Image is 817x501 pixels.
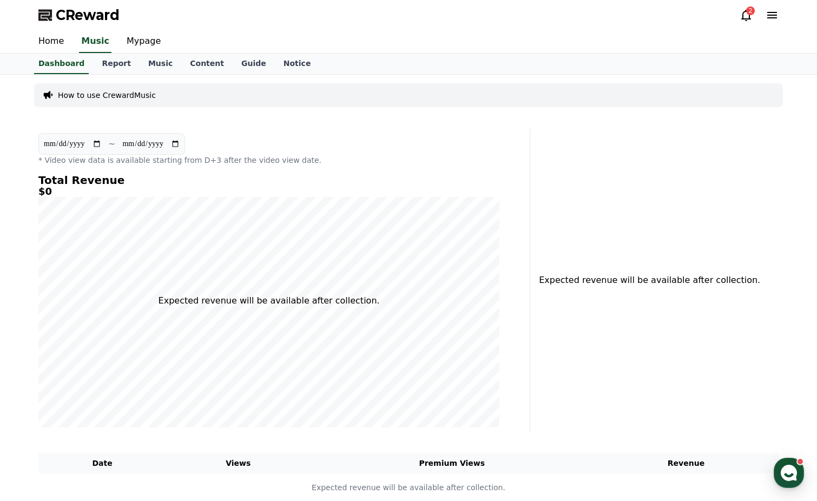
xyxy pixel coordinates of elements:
[160,359,187,368] span: Settings
[90,360,122,368] span: Messages
[30,30,73,53] a: Home
[3,343,71,370] a: Home
[159,294,380,307] p: Expected revenue will be available after collection.
[38,174,499,186] h4: Total Revenue
[58,90,156,101] a: How to use CrewardMusic
[118,30,169,53] a: Mypage
[38,155,499,166] p: * Video view data is available starting from D+3 after the video view date.
[93,54,140,74] a: Report
[166,453,310,473] th: Views
[275,54,320,74] a: Notice
[181,54,233,74] a: Content
[539,274,754,287] p: Expected revenue will be available after collection.
[39,482,778,493] p: Expected revenue will be available after collection.
[28,359,47,368] span: Home
[740,9,753,22] a: 2
[56,6,120,24] span: CReward
[79,30,111,53] a: Music
[746,6,755,15] div: 2
[34,54,89,74] a: Dashboard
[38,6,120,24] a: CReward
[38,186,499,197] h5: $0
[310,453,594,473] th: Premium Views
[108,137,115,150] p: ~
[233,54,275,74] a: Guide
[594,453,779,473] th: Revenue
[140,343,208,370] a: Settings
[71,343,140,370] a: Messages
[140,54,181,74] a: Music
[38,453,166,473] th: Date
